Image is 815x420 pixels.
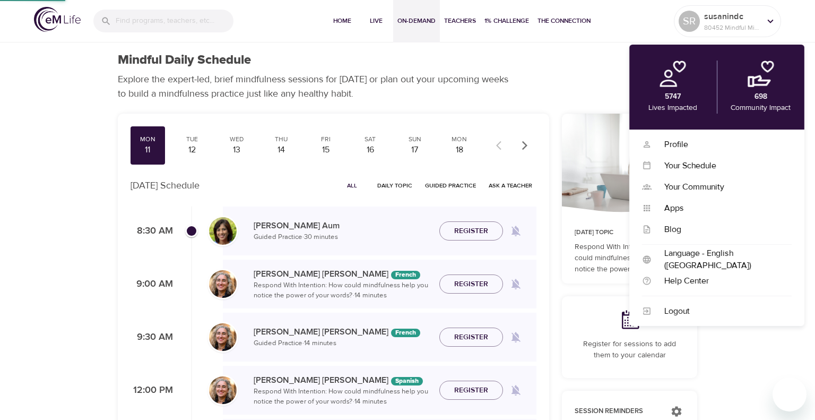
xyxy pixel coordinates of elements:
button: All [335,177,369,194]
button: Register [439,381,503,400]
div: Wed [224,135,250,144]
button: Guided Practice [421,177,480,194]
div: Blog [652,224,792,236]
div: The episodes in this programs will be in French [391,329,420,337]
span: Daily Topic [377,181,412,191]
span: Home [330,15,355,27]
p: Respond With Intention: How could mindfulness help you notice the power of your words? [575,242,684,275]
iframe: Button to launch messaging window [773,378,807,412]
button: Daily Topic [373,177,417,194]
div: Mon [135,135,161,144]
div: 17 [402,144,428,156]
div: 13 [224,144,250,156]
span: On-Demand [397,15,436,27]
span: Register [454,331,488,344]
p: [PERSON_NAME] [PERSON_NAME] [254,268,431,280]
p: Explore the expert-led, brief mindfulness sessions for [DATE] or plan out your upcoming weeks to ... [118,72,516,101]
div: 15 [313,144,340,156]
div: 11 [135,144,161,156]
div: The episodes in this programs will be in French [391,271,420,279]
div: 16 [357,144,384,156]
button: Register [439,328,503,347]
span: Ask a Teacher [489,181,532,191]
span: Remind me when a class goes live every Monday at 12:00 PM [503,378,528,403]
p: 80452 Mindful Minutes [704,23,760,32]
h1: Mindful Daily Schedule [118,53,251,68]
p: 9:00 AM [131,277,173,292]
div: Apps [652,202,792,215]
p: Respond With Intention: How could mindfulness help you notice the power of your words? · 14 minutes [254,387,431,407]
p: [PERSON_NAME] [PERSON_NAME] [254,374,431,387]
div: Your Community [652,181,792,193]
input: Find programs, teachers, etc... [116,10,233,32]
span: Guided Practice [425,181,476,191]
span: Live [363,15,389,27]
div: 12 [179,144,206,156]
p: Respond With Intention: How could mindfulness help you notice the power of your words? · 14 minutes [254,280,431,301]
span: Remind me when a class goes live every Monday at 9:00 AM [503,271,528,297]
span: Remind me when a class goes live every Monday at 9:30 AM [503,324,528,350]
div: Mon [446,135,473,144]
p: 5747 [665,91,681,102]
div: Sat [357,135,384,144]
img: community.png [748,61,774,87]
div: Your Schedule [652,160,792,172]
img: Maria%20Alonso%20Martinez.png [209,323,237,351]
div: Help Center [652,275,792,287]
img: Maria%20Alonso%20Martinez.png [209,376,237,404]
span: Register [454,278,488,291]
p: [DATE] Topic [575,228,684,237]
p: 8:30 AM [131,224,173,238]
img: logo [34,7,81,32]
p: [PERSON_NAME] Aum [254,219,431,232]
p: [DATE] Schedule [131,178,200,193]
p: [PERSON_NAME] [PERSON_NAME] [254,325,431,338]
button: Register [439,221,503,241]
div: 18 [446,144,473,156]
p: Community Impact [731,102,791,114]
p: Guided Practice · 14 minutes [254,338,431,349]
div: Profile [652,139,792,151]
div: SR [679,11,700,32]
div: Logout [652,305,792,318]
div: Thu [268,135,295,144]
div: Language - English ([GEOGRAPHIC_DATA]) [652,247,792,272]
button: Register [439,275,503,294]
p: 12:00 PM [131,383,173,398]
span: All [339,181,365,191]
p: susanindc [704,10,760,23]
div: Fri [313,135,340,144]
p: Guided Practice · 30 minutes [254,232,431,243]
span: 1% Challenge [484,15,529,27]
img: Alisha%20Aum%208-9-21.jpg [209,217,237,245]
button: Ask a Teacher [484,177,536,194]
span: Remind me when a class goes live every Monday at 8:30 AM [503,218,528,244]
img: Maria%20Alonso%20Martinez.png [209,270,237,298]
div: 14 [268,144,295,156]
p: 698 [755,91,767,102]
span: Teachers [444,15,476,27]
span: The Connection [537,15,591,27]
span: Register [454,225,488,238]
span: Register [454,384,488,397]
p: Session Reminders [575,406,660,417]
img: personal.png [660,61,686,87]
p: Register for sessions to add them to your calendar [575,339,684,361]
div: Sun [402,135,428,144]
div: Tue [179,135,206,144]
p: 9:30 AM [131,330,173,345]
div: The episodes in this programs will be in Spanish [391,377,423,385]
p: Lives Impacted [648,102,697,114]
